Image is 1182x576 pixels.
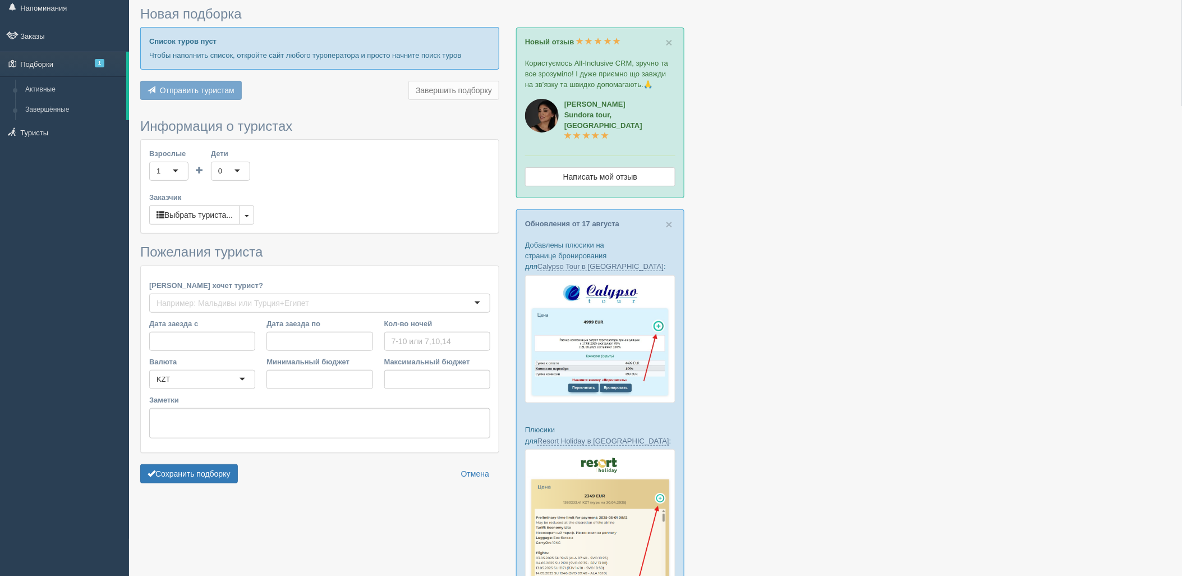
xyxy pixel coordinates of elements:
[525,220,619,228] a: Обновления от 17 августа
[149,356,255,367] label: Валюта
[149,318,255,329] label: Дата заезда с
[157,298,312,309] input: Например: Мальдивы или Турция+Египет
[666,36,673,49] span: ×
[157,374,171,385] div: KZT
[266,356,372,367] label: Минимальный бюджет
[384,356,490,367] label: Максимальный бюджет
[140,464,238,483] button: Сохранить подборку
[149,395,490,405] label: Заметки
[525,38,621,46] a: Новый отзыв
[218,166,222,177] div: 0
[140,244,263,259] span: Пожелания туриста
[666,218,673,231] span: ×
[525,275,675,404] img: calypso-tour-proposal-crm-for-travel-agency.jpg
[454,464,496,483] a: Отмена
[211,148,250,159] label: Дети
[525,424,675,446] p: Плюсики для :
[95,59,104,67] span: 1
[525,167,675,186] a: Написать мой отзыв
[140,119,499,134] h3: Информация о туристах
[20,100,126,120] a: Завершённые
[525,240,675,272] p: Добавлены плюсики на странице бронирования для :
[266,318,372,329] label: Дата заезда по
[384,332,490,351] input: 7-10 или 7,10,14
[160,86,234,95] span: Отправить туристам
[666,36,673,48] button: Close
[537,262,664,271] a: Calypso Tour в [GEOGRAPHIC_DATA]
[384,318,490,329] label: Кол-во ночей
[149,50,490,61] p: Чтобы наполнить список, откройте сайт любого туроператора и просто начните поиск туров
[20,80,126,100] a: Активные
[149,205,240,225] button: Выбрать туриста...
[564,100,642,140] a: [PERSON_NAME]Sundora tour, [GEOGRAPHIC_DATA]
[666,218,673,230] button: Close
[525,58,675,90] p: Користуємось All-Inclusive CRM, зручно та все зрозуміло! І дуже приємно що завжди на зв’язку та ш...
[149,192,490,203] label: Заказчик
[157,166,160,177] div: 1
[149,280,490,291] label: [PERSON_NAME] хочет турист?
[140,7,499,21] h3: Новая подборка
[149,37,217,45] b: Список туров пуст
[408,81,499,100] button: Завершить подборку
[140,81,242,100] button: Отправить туристам
[537,437,669,446] a: Resort Holiday в [GEOGRAPHIC_DATA]
[149,148,188,159] label: Взрослые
